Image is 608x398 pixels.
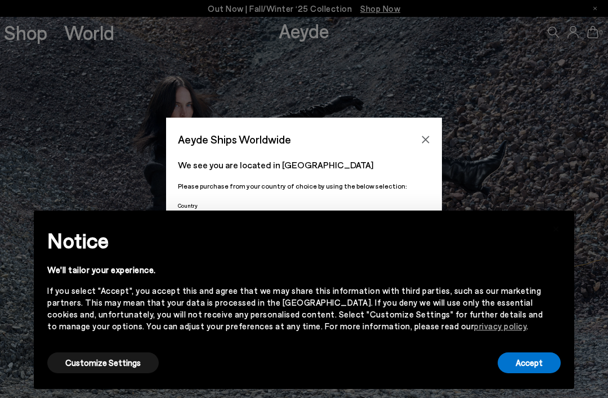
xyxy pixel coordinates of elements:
[543,214,570,241] button: Close this notice
[417,131,434,148] button: Close
[178,181,430,191] p: Please purchase from your country of choice by using the below selection:
[178,158,430,172] p: We see you are located in [GEOGRAPHIC_DATA]
[474,321,526,331] a: privacy policy
[47,352,159,373] button: Customize Settings
[552,219,560,235] span: ×
[47,226,543,255] h2: Notice
[498,352,561,373] button: Accept
[178,129,291,149] span: Aeyde Ships Worldwide
[47,264,543,276] div: We'll tailor your experience.
[47,285,543,332] div: If you select "Accept", you accept this and agree that we may share this information with third p...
